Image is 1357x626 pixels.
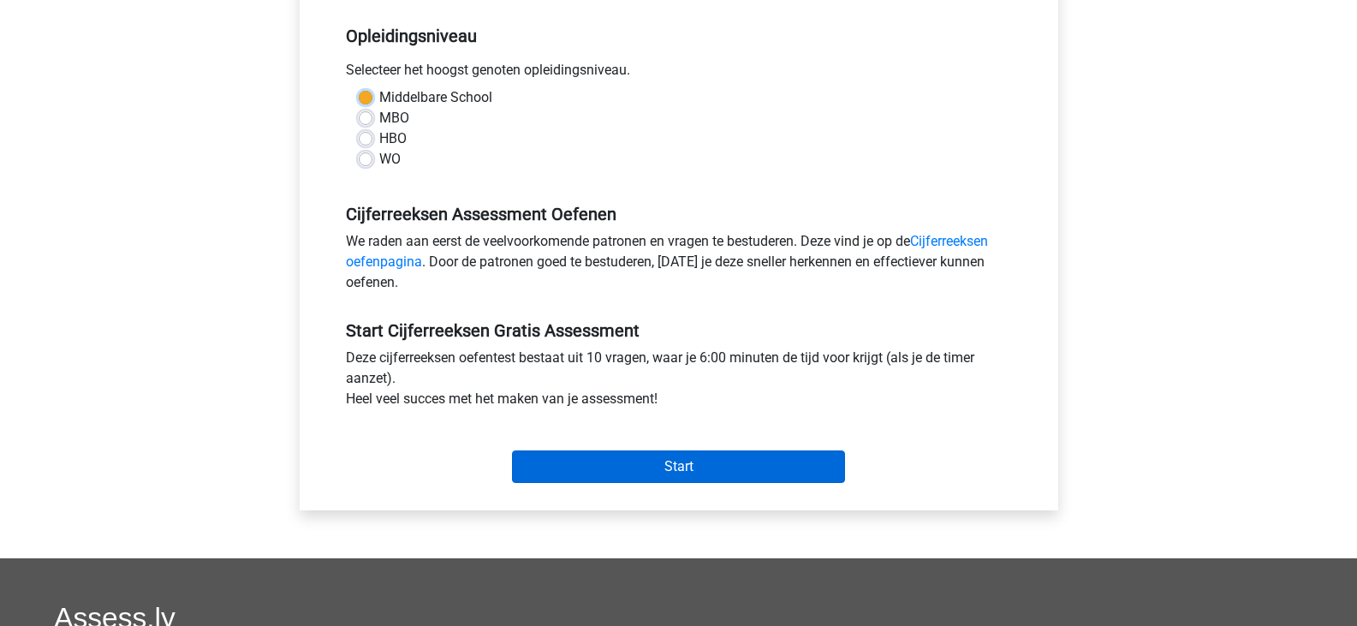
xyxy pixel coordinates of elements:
div: Deze cijferreeksen oefentest bestaat uit 10 vragen, waar je 6:00 minuten de tijd voor krijgt (als... [333,348,1025,416]
label: Middelbare School [379,87,492,108]
label: WO [379,149,401,170]
h5: Start Cijferreeksen Gratis Assessment [346,320,1012,341]
label: HBO [379,128,407,149]
input: Start [512,450,845,483]
label: MBO [379,108,409,128]
div: Selecteer het hoogst genoten opleidingsniveau. [333,60,1025,87]
div: We raden aan eerst de veelvoorkomende patronen en vragen te bestuderen. Deze vind je op de . Door... [333,231,1025,300]
h5: Cijferreeksen Assessment Oefenen [346,204,1012,224]
h5: Opleidingsniveau [346,19,1012,53]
